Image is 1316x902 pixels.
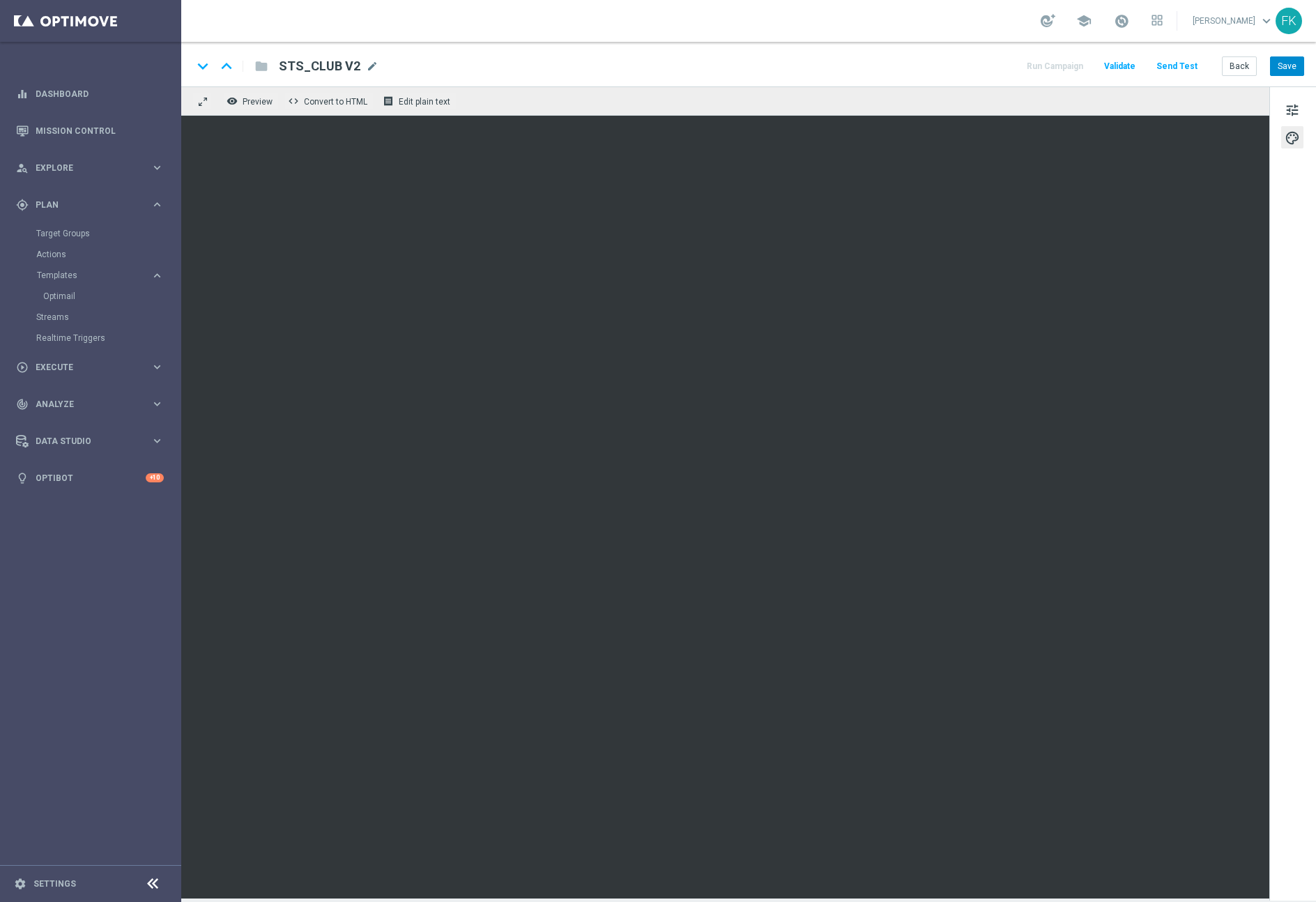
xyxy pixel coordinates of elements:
button: Back [1222,56,1257,76]
div: FK [1276,8,1302,34]
span: palette [1285,129,1300,147]
button: Mission Control [15,125,164,137]
i: keyboard_arrow_right [151,161,164,174]
div: Realtime Triggers [36,328,180,349]
a: Optimail [43,291,145,302]
button: remove_red_eye Preview [223,92,279,110]
i: lightbulb [16,472,29,484]
span: Explore [36,164,151,172]
button: tune [1281,98,1303,121]
span: Convert to HTML [304,97,367,107]
div: Optibot [16,459,164,496]
div: Optimail [43,286,180,307]
i: keyboard_arrow_right [151,434,164,448]
div: Explore [16,162,151,174]
a: Streams [36,312,145,323]
button: Validate [1102,57,1138,76]
div: Plan [16,199,151,211]
span: Validate [1104,61,1135,71]
button: Send Test [1154,57,1200,76]
button: code Convert to HTML [284,92,374,110]
a: Optibot [36,459,146,496]
span: Execute [36,363,151,372]
button: track_changes Analyze keyboard_arrow_right [15,399,164,410]
span: mode_edit [366,60,378,72]
a: Settings [33,880,76,888]
i: settings [14,878,26,890]
i: keyboard_arrow_right [151,397,164,411]
div: Mission Control [16,112,164,149]
button: lightbulb Optibot +10 [15,473,164,484]
i: receipt [383,95,394,107]
button: play_circle_outline Execute keyboard_arrow_right [15,362,164,373]
i: equalizer [16,88,29,100]
button: Templates keyboard_arrow_right [36,270,164,281]
span: code [288,95,299,107]
div: Data Studio [16,435,151,448]
div: Target Groups [36,223,180,244]
div: Analyze [16,398,151,411]
i: person_search [16,162,29,174]
i: keyboard_arrow_up [216,56,237,77]
div: Templates [36,265,180,307]
i: remove_red_eye [227,95,238,107]
span: Data Studio [36,437,151,445]
span: Analyze [36,400,151,408]
span: Plan [36,201,151,209]
span: Edit plain text [399,97,450,107]
button: Data Studio keyboard_arrow_right [15,436,164,447]
div: Streams [36,307,180,328]
div: Templates [37,271,151,280]
div: Actions [36,244,180,265]
i: keyboard_arrow_right [151,269,164,282]
button: Save [1270,56,1304,76]
i: keyboard_arrow_down [192,56,213,77]
i: keyboard_arrow_right [151,198,164,211]
button: equalizer Dashboard [15,89,164,100]
div: Execute [16,361,151,374]
span: school [1076,13,1092,29]
a: Realtime Triggers [36,332,145,344]
i: gps_fixed [16,199,29,211]
a: Actions [36,249,145,260]
a: Dashboard [36,75,164,112]
button: receipt Edit plain text [379,92,457,110]
i: track_changes [16,398,29,411]
div: Dashboard [16,75,164,112]
button: gps_fixed Plan keyboard_arrow_right [15,199,164,211]
a: [PERSON_NAME]keyboard_arrow_down [1191,10,1276,31]
a: Mission Control [36,112,164,149]
button: person_search Explore keyboard_arrow_right [15,162,164,174]
span: Templates [37,271,137,280]
span: Preview [243,97,273,107]
div: +10 [146,473,164,482]
span: keyboard_arrow_down [1259,13,1274,29]
i: keyboard_arrow_right [151,360,164,374]
span: tune [1285,101,1300,119]
i: play_circle_outline [16,361,29,374]
button: palette [1281,126,1303,148]
span: STS_CLUB V2 [279,58,360,75]
a: Target Groups [36,228,145,239]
